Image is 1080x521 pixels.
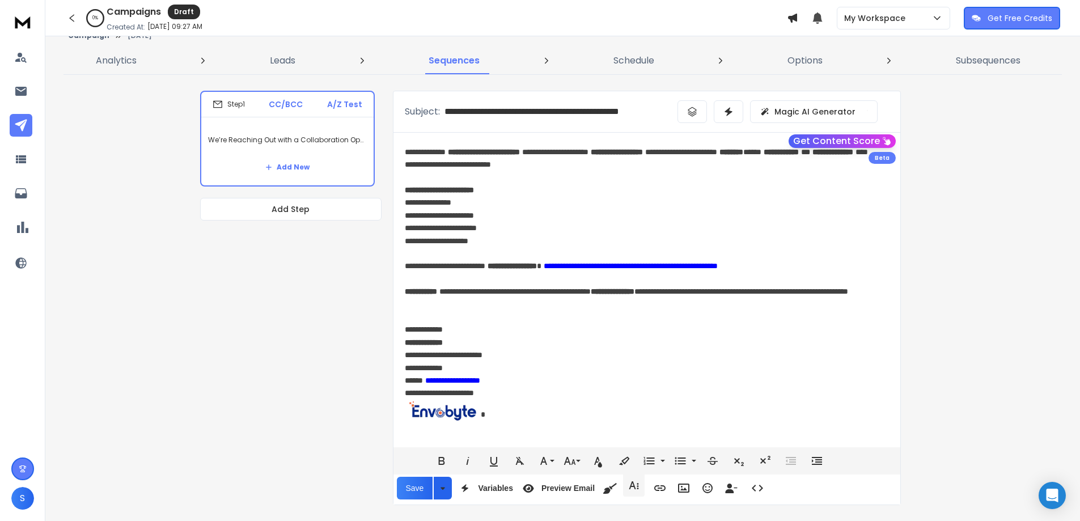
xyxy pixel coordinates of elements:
a: Analytics [89,47,143,74]
a: Sequences [422,47,486,74]
p: 0 % [92,15,98,22]
button: Italic (Ctrl+I) [457,450,478,472]
button: Variables [454,477,515,499]
button: S [11,487,34,510]
button: Decrease Indent (Ctrl+[) [780,450,802,472]
span: Preview Email [539,484,597,493]
button: Unordered List [670,450,691,472]
div: Beta [869,152,896,164]
a: Subsequences [949,47,1027,74]
button: Add Step [200,198,382,221]
div: Open Intercom Messenger [1039,482,1066,509]
button: Insert Link (Ctrl+K) [649,477,671,499]
p: A/Z Test [327,99,362,110]
button: Add New [256,156,319,179]
p: Get Free Credits [988,12,1052,24]
button: Preview Email [518,477,597,499]
button: Ordered List [638,450,660,472]
button: Strikethrough (Ctrl+S) [702,450,723,472]
p: Leads [270,54,295,67]
p: Analytics [96,54,137,67]
p: Sequences [429,54,480,67]
p: Subject: [405,105,440,118]
button: Unordered List [689,450,698,472]
p: CC/BCC [269,99,303,110]
a: Options [781,47,829,74]
div: Step 1 [213,99,245,109]
p: Created At: [107,23,145,32]
button: Superscript [754,450,776,472]
div: Draft [168,5,200,19]
button: Save [397,477,433,499]
a: Schedule [607,47,661,74]
p: Magic AI Generator [774,106,855,117]
button: Ordered List [658,450,667,472]
span: Variables [476,484,515,493]
h1: Campaigns [107,5,161,19]
button: Emoticons [697,477,718,499]
button: Background Color [613,450,635,472]
button: Insert Image (Ctrl+P) [673,477,694,499]
p: We’re Reaching Out with a Collaboration Opportunity [208,124,367,156]
button: Get Content Score [789,134,896,148]
button: Get Free Credits [964,7,1060,29]
button: Clean HTML [599,477,621,499]
img: logo [11,11,34,32]
button: Subscript [728,450,749,472]
p: [DATE] 09:27 AM [147,22,202,31]
li: Step1CC/BCCA/Z TestWe’re Reaching Out with a Collaboration OpportunityAdd New [200,91,375,187]
button: Clear Formatting [509,450,531,472]
button: Increase Indent (Ctrl+]) [806,450,828,472]
p: Schedule [613,54,654,67]
a: Leads [263,47,302,74]
p: My Workspace [844,12,910,24]
button: Magic AI Generator [750,100,878,123]
p: Options [787,54,823,67]
p: Subsequences [956,54,1020,67]
button: Insert Unsubscribe Link [721,477,742,499]
button: Code View [747,477,768,499]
